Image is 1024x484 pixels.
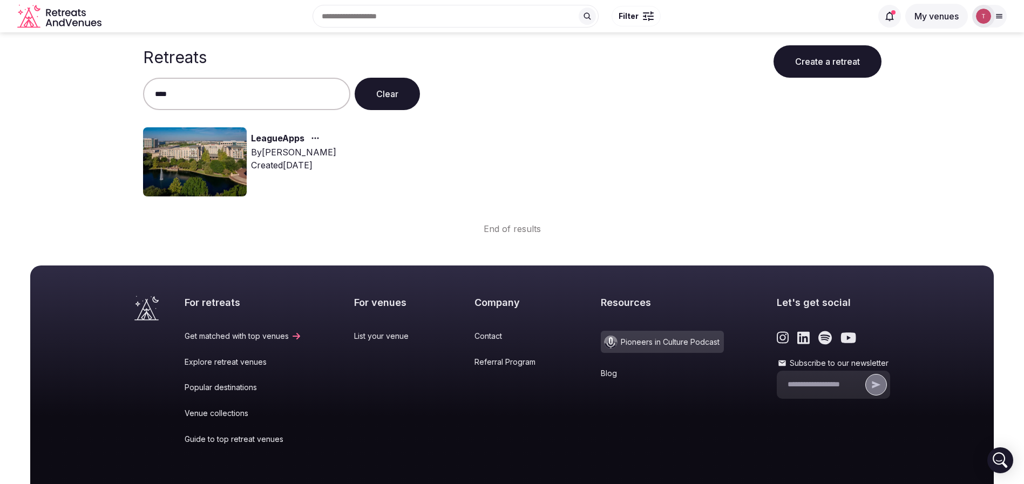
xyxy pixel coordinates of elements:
[601,331,724,353] a: Pioneers in Culture Podcast
[840,331,856,345] a: Link to the retreats and venues Youtube page
[354,296,422,309] h2: For venues
[143,205,881,235] div: End of results
[474,331,548,342] a: Contact
[185,296,302,309] h2: For retreats
[251,132,304,146] a: LeagueApps
[987,447,1013,473] div: Open Intercom Messenger
[143,127,247,196] img: Top retreat image for the retreat: LeagueApps
[474,296,548,309] h2: Company
[818,331,832,345] a: Link to the retreats and venues Spotify page
[777,358,890,369] label: Subscribe to our newsletter
[905,11,968,22] a: My venues
[251,159,336,172] div: Created [DATE]
[797,331,810,345] a: Link to the retreats and venues LinkedIn page
[355,78,420,110] button: Clear
[601,368,724,379] a: Blog
[185,331,302,342] a: Get matched with top venues
[774,45,881,78] button: Create a retreat
[17,4,104,29] a: Visit the homepage
[777,331,789,345] a: Link to the retreats and venues Instagram page
[612,6,661,26] button: Filter
[354,331,422,342] a: List your venue
[185,434,302,445] a: Guide to top retreat venues
[619,11,639,22] span: Filter
[134,296,159,321] a: Visit the homepage
[777,296,890,309] h2: Let's get social
[251,146,336,159] div: By [PERSON_NAME]
[185,382,302,393] a: Popular destinations
[185,357,302,367] a: Explore retreat venues
[17,4,104,29] svg: Retreats and Venues company logo
[601,296,724,309] h2: Resources
[976,9,991,24] img: Thiago Martins
[905,4,968,29] button: My venues
[143,47,207,67] h1: Retreats
[474,357,548,367] a: Referral Program
[185,408,302,419] a: Venue collections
